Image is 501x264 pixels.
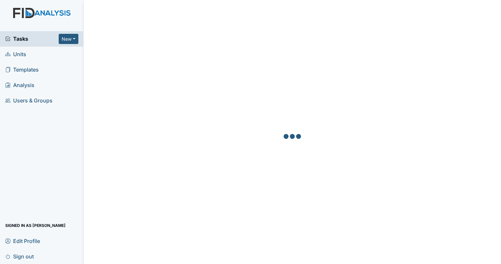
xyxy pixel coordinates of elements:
span: Sign out [5,251,34,261]
button: New [59,34,78,44]
span: Edit Profile [5,236,40,246]
span: Signed in as [PERSON_NAME] [5,220,66,231]
span: Templates [5,65,39,75]
span: Units [5,49,26,59]
span: Analysis [5,80,34,90]
span: Users & Groups [5,96,52,106]
a: Tasks [5,35,59,43]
